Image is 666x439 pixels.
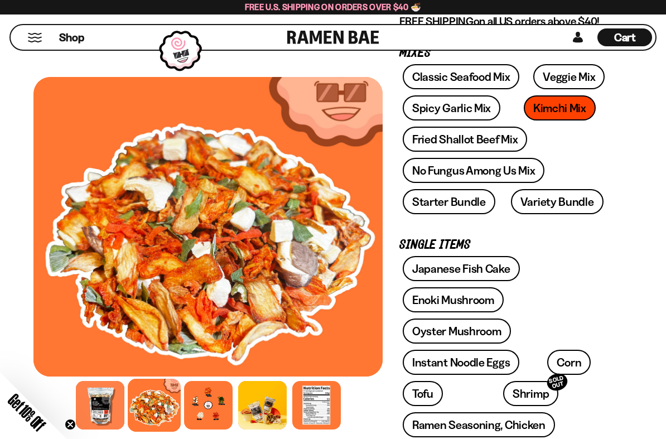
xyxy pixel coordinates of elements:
div: Cart [597,25,652,50]
p: Single Items [399,240,616,250]
a: No Fungus Among Us Mix [403,158,544,183]
a: Fried Shallot Beef Mix [403,127,527,152]
a: Spicy Garlic Mix [403,95,500,120]
a: ShrimpSOLD OUT [503,381,558,406]
button: Mobile Menu Trigger [27,33,42,42]
a: Japanese Fish Cake [403,256,520,281]
button: Close teaser [65,419,76,430]
span: Get 10% Off [5,390,49,434]
a: Shop [59,28,84,46]
a: Starter Bundle [403,189,495,214]
a: Enoki Mushroom [403,287,504,312]
a: Veggie Mix [533,64,605,89]
span: Cart [614,31,636,44]
div: SOLD OUT [545,372,570,393]
a: Variety Bundle [511,189,604,214]
a: Tofu [403,381,443,406]
a: Corn [547,350,591,375]
span: Free U.S. Shipping on Orders over $40 🍜 [245,2,422,12]
a: Ramen Seasoning, Chicken [403,412,555,437]
a: Classic Seafood Mix [403,64,519,89]
a: Oyster Mushroom [403,319,511,344]
a: Instant Noodle Eggs [403,350,519,375]
span: Shop [59,30,84,45]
